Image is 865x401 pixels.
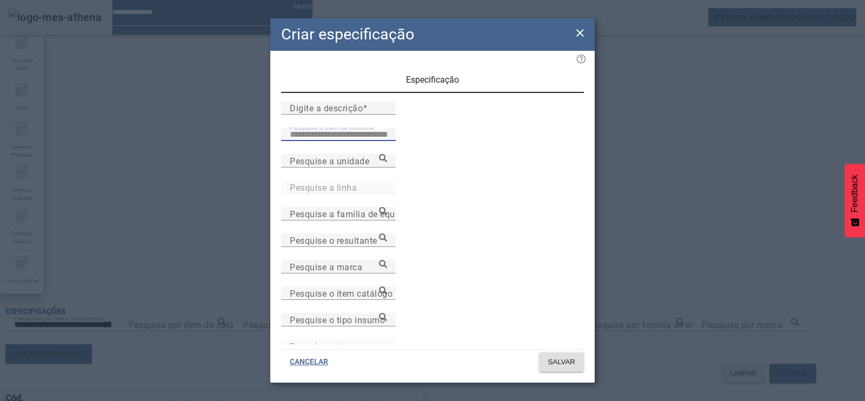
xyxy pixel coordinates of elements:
input: Number [290,260,387,273]
mat-label: Pesquise a linha [290,182,357,192]
span: SALVAR [548,357,575,367]
input: Number [290,340,387,353]
input: Number [290,234,387,247]
mat-label: Pesquise o item catálogo [290,288,392,298]
mat-label: Pesquise a família de equipamento [290,209,434,219]
button: SALVAR [539,352,584,372]
mat-label: Pesquise a marca [290,262,362,272]
span: Especificação [406,76,459,84]
mat-label: Pesquise a unidade [290,156,369,166]
input: Number [290,181,387,194]
mat-label: Pesquise o resultante [290,235,377,245]
button: CANCELAR [281,352,337,372]
h2: Criar especificação [281,23,414,46]
span: Feedback [850,175,860,212]
mat-label: Pesquise o tipo insumo [290,315,385,325]
input: Number [290,155,387,168]
input: Number [290,287,387,300]
mat-label: Pesquise o insumo [290,341,367,351]
input: Number [290,313,387,326]
button: Feedback - Mostrar pesquisa [844,164,865,237]
mat-label: Digite a descrição [290,103,363,113]
span: CANCELAR [290,357,328,367]
input: Number [290,208,387,220]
